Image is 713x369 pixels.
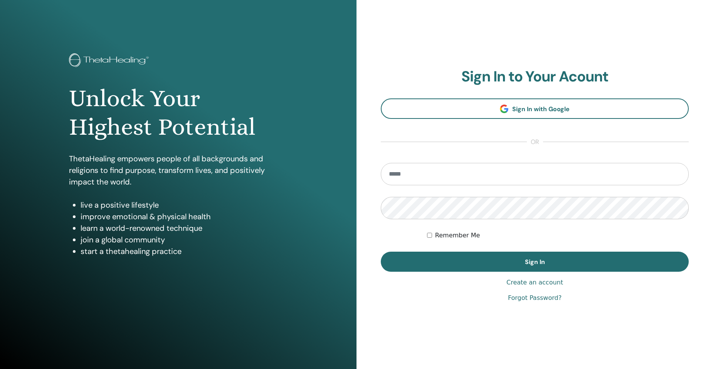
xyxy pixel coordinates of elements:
[81,234,288,245] li: join a global community
[435,231,480,240] label: Remember Me
[381,68,689,86] h2: Sign In to Your Acount
[81,211,288,222] li: improve emotional & physical health
[512,105,570,113] span: Sign In with Google
[525,258,545,266] span: Sign In
[69,153,288,188] p: ThetaHealing empowers people of all backgrounds and religions to find purpose, transform lives, a...
[381,252,689,272] button: Sign In
[81,245,288,257] li: start a thetahealing practice
[427,231,689,240] div: Keep me authenticated indefinitely or until I manually logout
[508,293,562,303] a: Forgot Password?
[527,137,543,147] span: or
[81,199,288,211] li: live a positive lifestyle
[506,278,563,287] a: Create an account
[381,98,689,119] a: Sign In with Google
[81,222,288,234] li: learn a world-renowned technique
[69,84,288,142] h1: Unlock Your Highest Potential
